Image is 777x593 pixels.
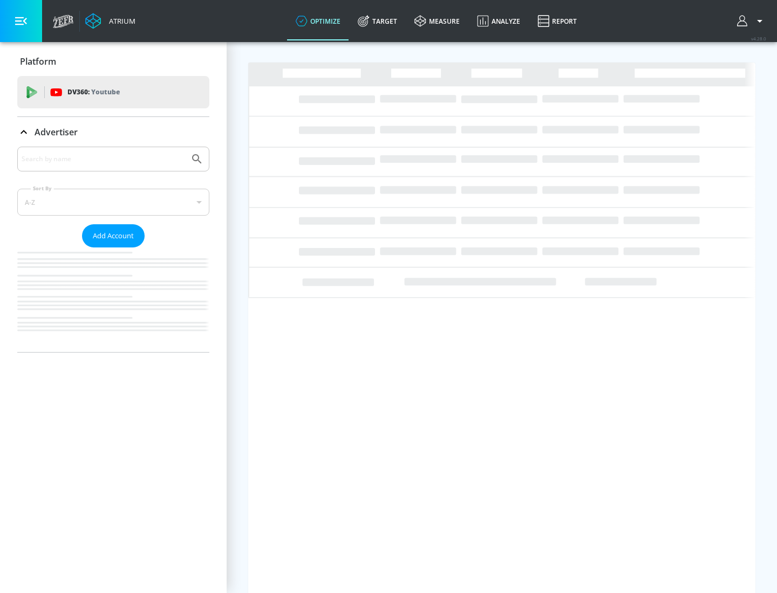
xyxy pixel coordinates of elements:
[17,189,209,216] div: A-Z
[406,2,468,40] a: measure
[349,2,406,40] a: Target
[751,36,766,42] span: v 4.28.0
[17,117,209,147] div: Advertiser
[468,2,529,40] a: Analyze
[22,152,185,166] input: Search by name
[17,46,209,77] div: Platform
[17,247,209,352] nav: list of Advertiser
[17,147,209,352] div: Advertiser
[35,126,78,138] p: Advertiser
[20,56,56,67] p: Platform
[287,2,349,40] a: optimize
[85,13,135,29] a: Atrium
[17,76,209,108] div: DV360: Youtube
[82,224,145,247] button: Add Account
[529,2,585,40] a: Report
[91,86,120,98] p: Youtube
[93,230,134,242] span: Add Account
[67,86,120,98] p: DV360:
[31,185,54,192] label: Sort By
[105,16,135,26] div: Atrium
